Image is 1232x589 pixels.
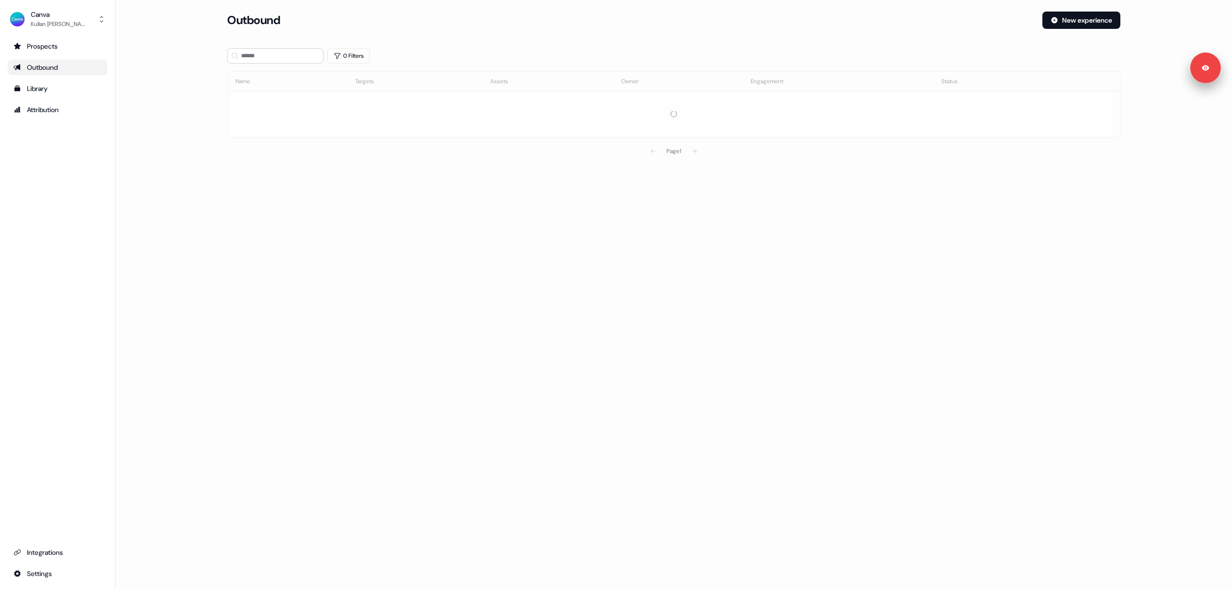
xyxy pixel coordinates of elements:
div: Prospects [13,41,102,51]
h3: Outbound [227,13,280,27]
div: Attribution [13,105,102,115]
a: Go to templates [8,81,107,96]
div: Settings [13,569,102,578]
a: Go to integrations [8,566,107,581]
a: Go to attribution [8,102,107,117]
div: Integrations [13,548,102,557]
a: Go to integrations [8,545,107,560]
button: 0 Filters [327,48,370,64]
div: Kullan [PERSON_NAME] [31,19,89,29]
div: Library [13,84,102,93]
a: Go to prospects [8,38,107,54]
div: Canva [31,10,89,19]
button: New experience [1042,12,1120,29]
button: CanvaKullan [PERSON_NAME] [8,8,107,31]
a: Go to outbound experience [8,60,107,75]
div: Outbound [13,63,102,72]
